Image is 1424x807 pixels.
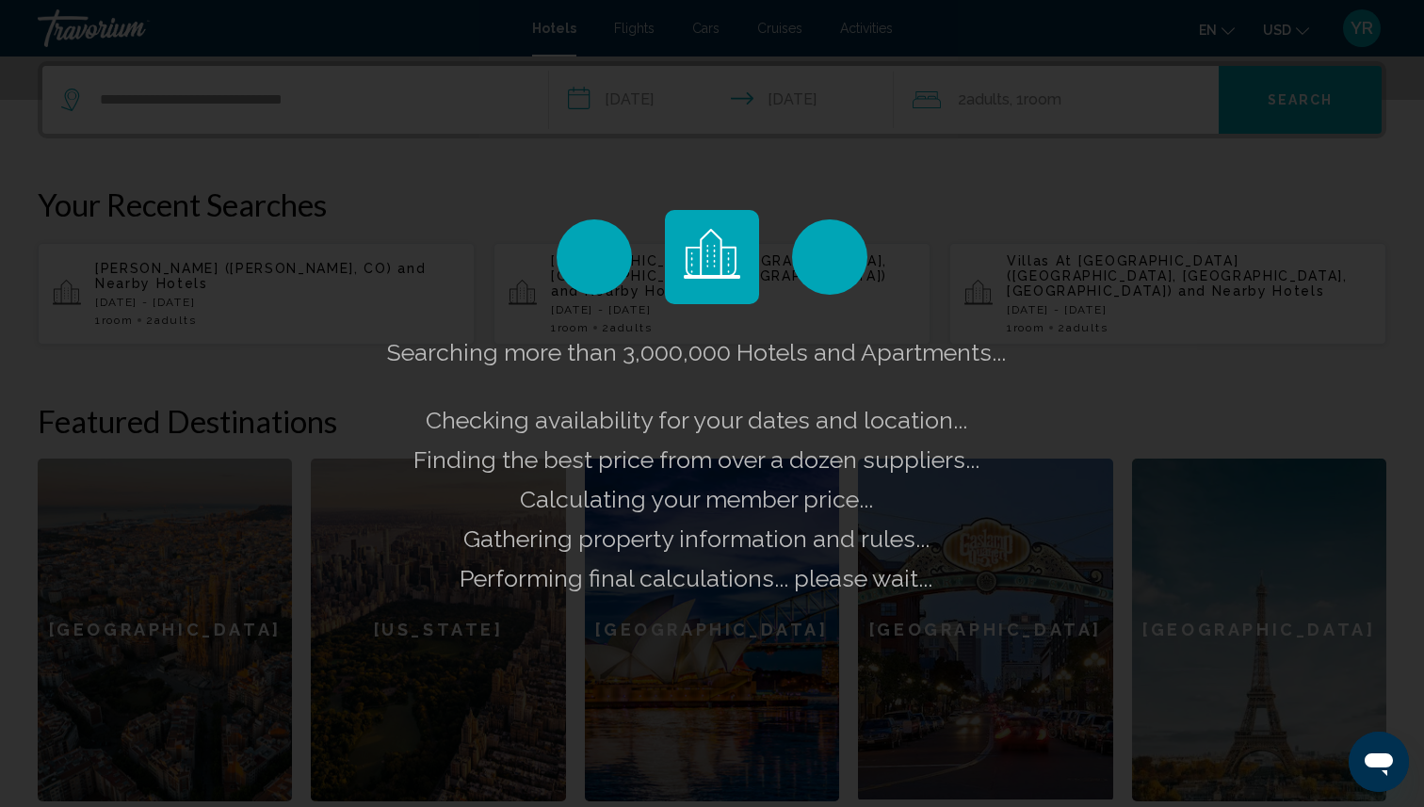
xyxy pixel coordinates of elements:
[463,525,930,553] span: Gathering property information and rules...
[460,564,932,592] span: Performing final calculations... please wait...
[387,338,1006,366] span: Searching more than 3,000,000 Hotels and Apartments...
[426,406,967,434] span: Checking availability for your dates and location...
[413,445,979,474] span: Finding the best price from over a dozen suppliers...
[1349,732,1409,792] iframe: Button to launch messaging window
[520,485,873,513] span: Calculating your member price...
